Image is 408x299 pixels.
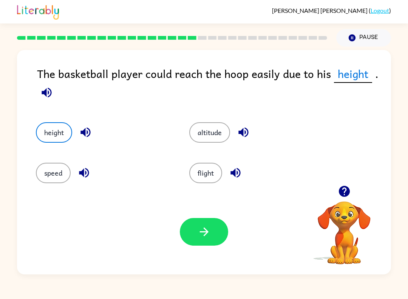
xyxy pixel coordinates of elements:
button: altitude [189,122,230,143]
img: Literably [17,3,59,20]
button: flight [189,163,222,183]
video: Your browser must support playing .mp4 files to use Literably. Please try using another browser. [306,190,382,265]
button: height [36,122,72,143]
span: height [334,65,372,83]
button: speed [36,163,71,183]
div: The basketball player could reach the hoop easily due to his . [37,65,391,107]
a: Logout [371,7,389,14]
button: Pause [336,29,391,47]
div: ( ) [272,7,391,14]
span: [PERSON_NAME] [PERSON_NAME] [272,7,369,14]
